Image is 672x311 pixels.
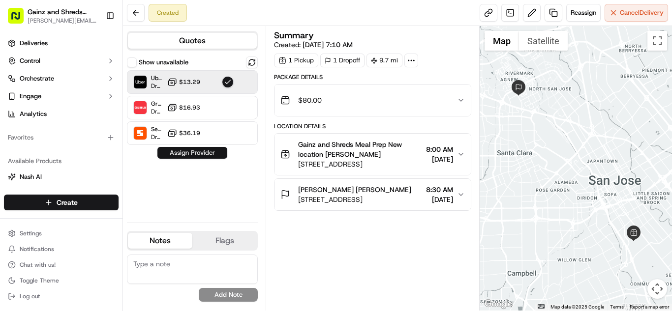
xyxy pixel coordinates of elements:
span: Dropoff ETA 1 hour [151,82,163,90]
a: Deliveries [4,35,119,51]
span: 8:00 AM [426,144,453,154]
span: Settings [20,229,42,237]
img: 5e9a9d7314ff4150bce227a61376b483.jpg [21,94,38,112]
button: $13.29 [167,77,200,87]
a: 📗Knowledge Base [6,216,79,233]
span: Uber [151,74,163,82]
img: 1736555255976-a54dd68f-1ca7-489b-9aae-adbdc363a1c4 [10,94,28,112]
span: • [82,179,85,187]
span: • [82,152,85,160]
span: [DATE] [87,179,107,187]
div: 1 Pickup [274,54,318,67]
span: Map data ©2025 Google [550,304,604,310]
span: [STREET_ADDRESS] [298,159,422,169]
h3: Summary [274,31,314,40]
button: [PERSON_NAME][EMAIL_ADDRESS][DOMAIN_NAME] [28,17,98,25]
input: Got a question? Start typing here... [26,63,177,74]
img: Senpex (small package) [134,127,147,140]
a: Report a map error [630,304,669,310]
span: $16.93 [179,104,200,112]
span: Orchestrate [20,74,54,83]
span: [STREET_ADDRESS] [298,195,411,204]
button: Map camera controls [647,279,667,299]
button: Toggle fullscreen view [647,31,667,51]
span: [PERSON_NAME] [PERSON_NAME] [298,185,411,195]
button: Quotes [128,33,257,49]
span: Pylon [98,238,119,246]
img: 1736555255976-a54dd68f-1ca7-489b-9aae-adbdc363a1c4 [20,153,28,161]
button: $36.19 [167,128,200,138]
img: Liam S. [10,143,26,159]
button: Create [4,195,119,210]
button: Gainz and Shreds Meal Prep New location [PERSON_NAME][STREET_ADDRESS]8:00 AM[DATE] [275,134,471,175]
span: Grubhub [151,100,163,108]
span: [PERSON_NAME] [31,152,80,160]
a: Open this area in Google Maps (opens a new window) [482,298,515,311]
span: Cancel Delivery [620,8,664,17]
img: Uber [134,76,147,88]
span: Senpex (small package) [151,125,163,133]
button: Control [4,53,119,69]
span: Control [20,57,40,65]
span: $13.29 [179,78,200,86]
div: Package Details [274,73,471,81]
span: $80.00 [298,95,322,105]
span: $36.19 [179,129,200,137]
button: Start new chat [167,97,179,109]
span: [DATE] [87,152,107,160]
span: Gainz and Shreds Meal Prep [28,7,98,17]
div: 1 Dropoff [320,54,365,67]
a: Nash AI [8,172,115,181]
div: 📗 [10,221,18,228]
button: Notifications [4,242,119,256]
span: API Documentation [93,220,158,229]
button: Keyboard shortcuts [538,304,545,309]
span: Log out [20,292,40,300]
span: [PERSON_NAME] [31,179,80,187]
span: Gainz and Shreds Meal Prep New location [PERSON_NAME] [298,140,422,159]
span: [DATE] [426,154,453,164]
span: Engage [20,92,41,101]
span: Create [57,198,78,207]
img: Grubhub [134,101,147,114]
span: Reassign [571,8,596,17]
span: Notifications [20,245,54,253]
span: [DATE] [426,195,453,204]
label: Show unavailable [139,58,188,67]
span: Toggle Theme [20,277,59,284]
p: Welcome 👋 [10,39,179,55]
span: Knowledge Base [20,220,75,229]
button: CancelDelivery [605,4,668,22]
div: We're available if you need us! [44,104,135,112]
span: Analytics [20,110,47,118]
button: Show street map [485,31,519,51]
div: Past conversations [10,128,66,136]
button: Notes [128,233,192,249]
button: Gainz and Shreds Meal Prep[PERSON_NAME][EMAIL_ADDRESS][DOMAIN_NAME] [4,4,102,28]
button: Toggle Theme [4,274,119,287]
span: Chat with us! [20,261,56,269]
button: Log out [4,289,119,303]
div: Favorites [4,130,119,145]
div: 9.7 mi [367,54,402,67]
button: See all [153,126,179,138]
a: Analytics [4,106,119,122]
button: Engage [4,88,119,104]
a: Terms (opens in new tab) [610,304,624,310]
span: Nash AI [20,172,42,181]
img: Andrew Aguliar [10,170,26,185]
button: [PERSON_NAME] [PERSON_NAME][STREET_ADDRESS]8:30 AM[DATE] [275,179,471,210]
a: 💻API Documentation [79,216,162,233]
div: Location Details [274,122,471,130]
span: Dropoff ETA 1 hour [151,133,163,141]
button: Show satellite imagery [519,31,568,51]
button: Flags [192,233,257,249]
a: Powered byPylon [69,238,119,246]
div: 💻 [83,221,91,228]
button: $16.93 [167,103,200,113]
button: Reassign [566,4,601,22]
button: Settings [4,226,119,240]
span: Created: [274,40,353,50]
img: Google [482,298,515,311]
